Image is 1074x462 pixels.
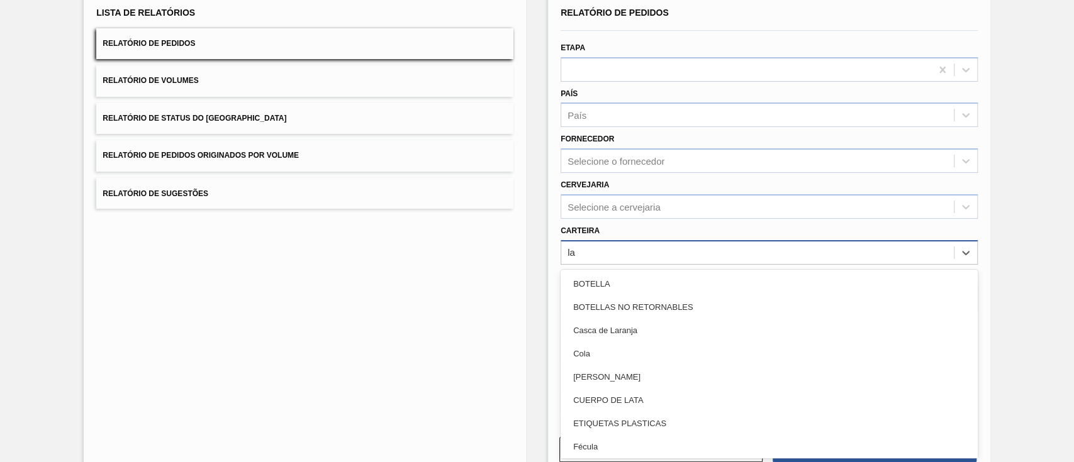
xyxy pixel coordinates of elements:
font: Relatório de Volumes [103,77,198,85]
div: Cola [561,342,978,365]
font: Cervejaria [561,180,609,189]
div: CUERPO DE LATA [561,388,978,412]
button: Relatório de Pedidos [96,28,513,59]
font: Etapa [561,43,585,52]
font: Carteira [561,226,600,235]
button: Relatório de Pedidos Originados por Volume [96,140,513,171]
font: Fornecedor [561,135,614,143]
font: Relatório de Status do [GEOGRAPHIC_DATA] [103,114,286,123]
font: Selecione a cervejaria [568,201,661,212]
div: Fécula [561,435,978,458]
button: Relatório de Sugestões [96,178,513,209]
div: ETIQUETAS PLASTICAS [561,412,978,435]
font: País [568,110,586,121]
button: Limpar [559,437,763,462]
div: BOTELLAS NO RETORNABLES [561,295,978,319]
font: País [561,89,578,98]
button: Relatório de Volumes [96,65,513,96]
button: Relatório de Status do [GEOGRAPHIC_DATA] [96,103,513,134]
div: BOTELLA [561,272,978,295]
font: Relatório de Pedidos [561,8,669,18]
div: [PERSON_NAME] [561,365,978,388]
font: Selecione o fornecedor [568,156,664,167]
font: Relatório de Pedidos Originados por Volume [103,151,299,160]
font: Lista de Relatórios [96,8,195,18]
div: Casca de Laranja [561,319,978,342]
font: Relatório de Pedidos [103,39,195,48]
font: Relatório de Sugestões [103,189,208,197]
